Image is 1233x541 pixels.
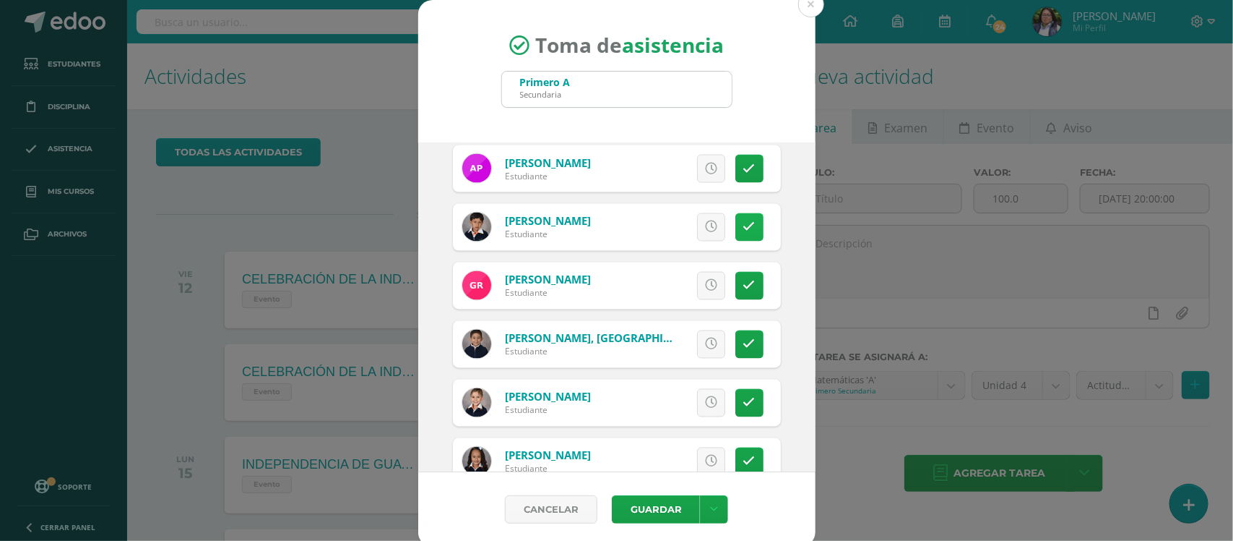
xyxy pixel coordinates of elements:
a: [PERSON_NAME] [505,156,591,170]
div: Estudiante [505,404,591,417]
div: Estudiante [505,346,678,358]
div: Estudiante [505,229,591,241]
a: [PERSON_NAME] [505,448,591,463]
div: Estudiante [505,287,591,299]
img: 9a70c4edeadee3b13373262707934e4d.png [462,447,491,476]
img: eb4429a3e9a672793bb8fa2abb5e2017.png [462,154,491,183]
img: 7a9f891f9722b9a6b03f6c501e18ca21.png [462,330,491,359]
a: [PERSON_NAME] [505,390,591,404]
img: 1a056ac578a2248a4dec4a004260cf19.png [462,388,491,417]
div: Estudiante [505,170,591,182]
a: Cancelar [505,495,597,524]
button: Guardar [612,495,700,524]
span: Toma de [535,32,724,59]
div: Estudiante [505,463,591,475]
a: [PERSON_NAME], [GEOGRAPHIC_DATA] [505,331,707,346]
img: 88dbee11c93668059ec126761519a296.png [462,271,491,300]
a: [PERSON_NAME] [505,214,591,229]
div: Secundaria [520,89,571,100]
strong: asistencia [622,32,724,59]
input: Busca un grado o sección aquí... [502,72,732,107]
a: [PERSON_NAME] [505,273,591,287]
img: f9ee2838974495d547731a034955c43e.png [462,213,491,242]
div: Primero A [520,75,571,89]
